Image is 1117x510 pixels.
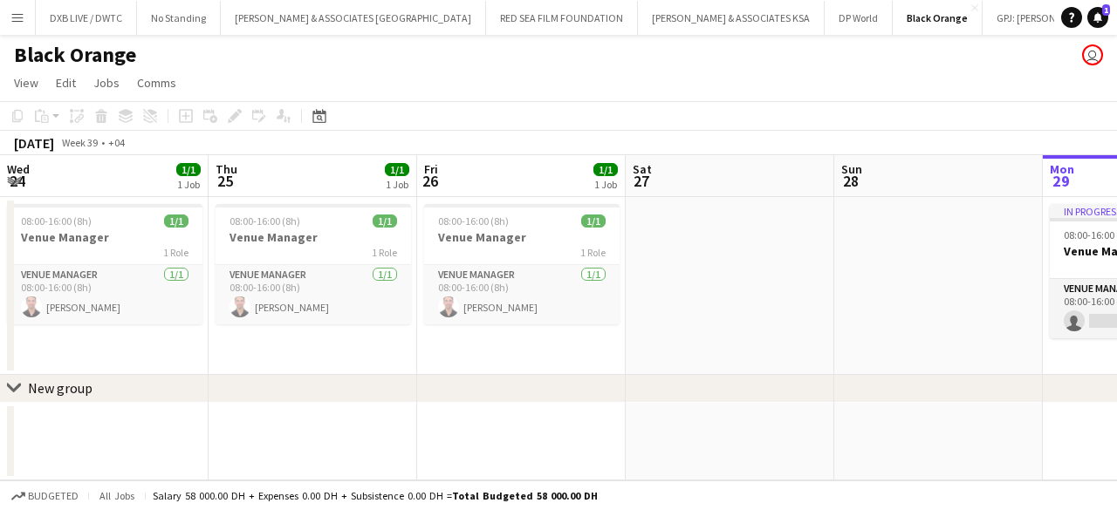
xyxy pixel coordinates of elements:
[580,246,606,259] span: 1 Role
[825,1,893,35] button: DP World
[164,214,188,228] span: 1/1
[9,486,81,506] button: Budgeted
[216,265,411,324] app-card-role: Venue Manager1/108:00-16:00 (8h)[PERSON_NAME]
[7,161,30,177] span: Wed
[983,1,1106,35] button: GPJ: [PERSON_NAME]
[216,229,411,245] h3: Venue Manager
[176,163,201,176] span: 1/1
[108,136,125,149] div: +04
[893,1,983,35] button: Black Orange
[93,75,120,91] span: Jobs
[1050,161,1074,177] span: Mon
[421,171,438,191] span: 26
[594,178,617,191] div: 1 Job
[424,204,620,324] app-job-card: 08:00-16:00 (8h)1/1Venue Manager1 RoleVenue Manager1/108:00-16:00 (8h)[PERSON_NAME]
[7,204,202,324] app-job-card: 08:00-16:00 (8h)1/1Venue Manager1 RoleVenue Manager1/108:00-16:00 (8h)[PERSON_NAME]
[58,136,101,149] span: Week 39
[56,75,76,91] span: Edit
[581,214,606,228] span: 1/1
[28,490,79,502] span: Budgeted
[385,163,409,176] span: 1/1
[7,265,202,324] app-card-role: Venue Manager1/108:00-16:00 (8h)[PERSON_NAME]
[86,71,127,94] a: Jobs
[21,214,92,228] span: 08:00-16:00 (8h)
[839,171,862,191] span: 28
[14,42,136,68] h1: Black Orange
[1087,7,1108,28] a: 1
[7,229,202,245] h3: Venue Manager
[372,246,397,259] span: 1 Role
[177,178,200,191] div: 1 Job
[452,489,598,502] span: Total Budgeted 58 000.00 DH
[1082,44,1103,65] app-user-avatar: Stephen McCafferty
[1047,171,1074,191] span: 29
[1102,4,1110,16] span: 1
[163,246,188,259] span: 1 Role
[424,229,620,245] h3: Venue Manager
[14,75,38,91] span: View
[28,379,93,397] div: New group
[633,161,652,177] span: Sat
[424,161,438,177] span: Fri
[486,1,638,35] button: RED SEA FILM FOUNDATION
[230,214,300,228] span: 08:00-16:00 (8h)
[137,1,221,35] button: No Standing
[593,163,618,176] span: 1/1
[137,75,176,91] span: Comms
[36,1,137,35] button: DXB LIVE / DWTC
[630,171,652,191] span: 27
[638,1,825,35] button: [PERSON_NAME] & ASSOCIATES KSA
[438,214,509,228] span: 08:00-16:00 (8h)
[130,71,183,94] a: Comms
[213,171,237,191] span: 25
[4,171,30,191] span: 24
[386,178,408,191] div: 1 Job
[216,204,411,324] app-job-card: 08:00-16:00 (8h)1/1Venue Manager1 RoleVenue Manager1/108:00-16:00 (8h)[PERSON_NAME]
[424,265,620,324] app-card-role: Venue Manager1/108:00-16:00 (8h)[PERSON_NAME]
[841,161,862,177] span: Sun
[96,489,138,502] span: All jobs
[221,1,486,35] button: [PERSON_NAME] & ASSOCIATES [GEOGRAPHIC_DATA]
[49,71,83,94] a: Edit
[14,134,54,152] div: [DATE]
[7,71,45,94] a: View
[216,161,237,177] span: Thu
[373,214,397,228] span: 1/1
[153,489,598,502] div: Salary 58 000.00 DH + Expenses 0.00 DH + Subsistence 0.00 DH =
